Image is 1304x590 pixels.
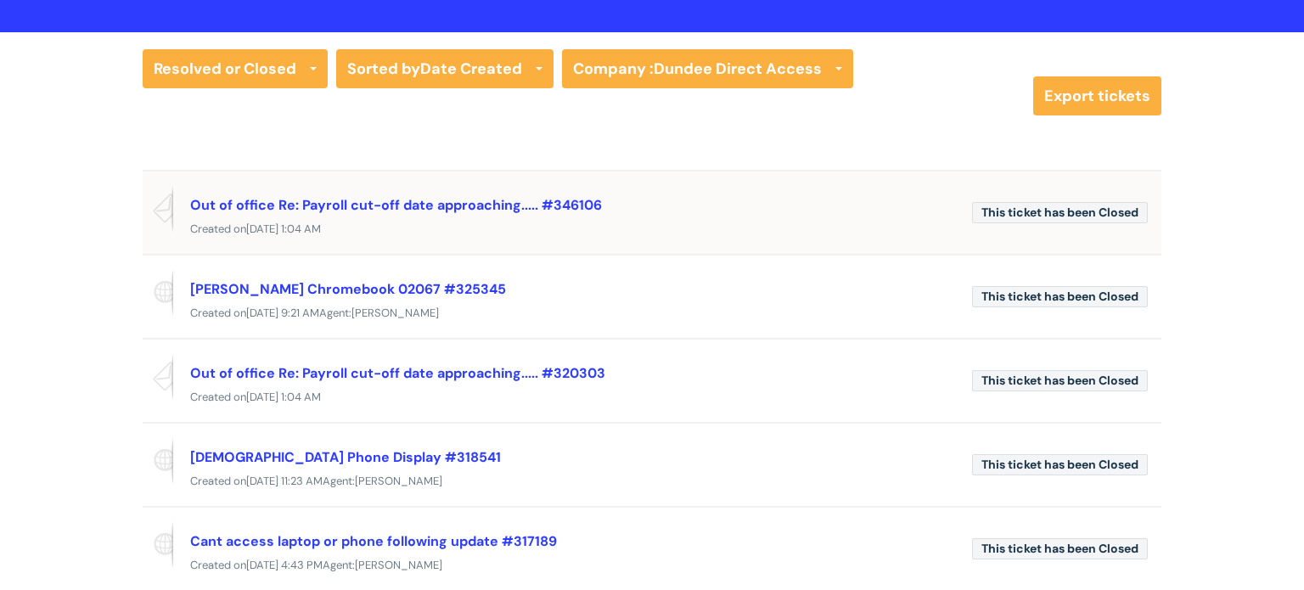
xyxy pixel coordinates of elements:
strong: Dundee Direct Access [654,59,822,79]
span: Reported via email [143,185,173,233]
span: [DATE] 1:04 AM [246,222,321,236]
span: This ticket has been Closed [972,286,1148,307]
span: [PERSON_NAME] [351,306,439,320]
b: Date Created [420,59,522,79]
a: Sorted byDate Created [336,49,554,88]
span: This ticket has been Closed [972,370,1148,391]
a: Resolved or Closed [143,49,328,88]
span: Reported via portal [143,521,173,569]
span: Reported via portal [143,269,173,317]
div: Created on [143,387,1161,408]
span: Reported via email [143,353,173,401]
span: [DATE] 4:43 PM [246,558,323,572]
a: [DEMOGRAPHIC_DATA] Phone Display #318541 [190,448,501,466]
a: Company :Dundee Direct Access [562,49,853,88]
span: [DATE] 11:23 AM [246,474,323,488]
span: This ticket has been Closed [972,202,1148,223]
div: Created on Agent: [143,471,1161,492]
span: [DATE] 1:04 AM [246,390,321,404]
div: Created on [143,219,1161,240]
div: Created on Agent: [143,303,1161,324]
a: [PERSON_NAME] Chromebook 02067 #325345 [190,280,506,298]
span: [PERSON_NAME] [355,558,442,572]
span: [PERSON_NAME] [355,474,442,488]
span: This ticket has been Closed [972,454,1148,475]
div: Created on Agent: [143,555,1161,576]
a: Cant access laptop or phone following update #317189 [190,532,557,550]
span: Reported via portal [143,437,173,485]
span: [DATE] 9:21 AM [246,306,319,320]
span: This ticket has been Closed [972,538,1148,559]
a: Out of office Re: Payroll cut-off date approaching..... #346106 [190,196,602,214]
a: Export tickets [1033,76,1161,115]
a: Out of office Re: Payroll cut-off date approaching..... #320303 [190,364,605,382]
